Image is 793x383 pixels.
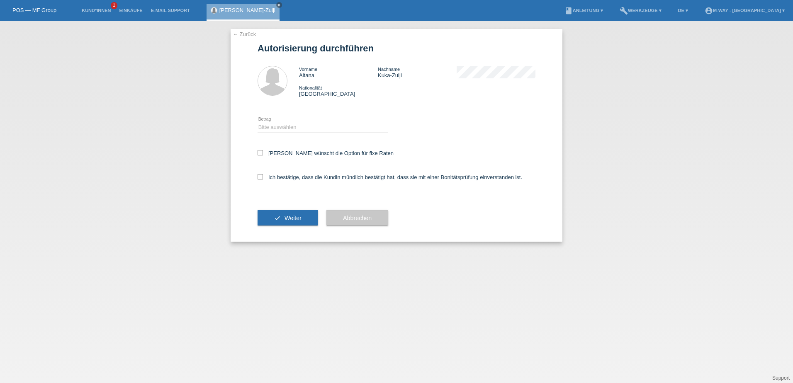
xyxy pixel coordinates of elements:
label: Ich bestätige, dass die Kundin mündlich bestätigt hat, dass sie mit einer Bonitätsprüfung einvers... [258,174,522,180]
i: account_circle [705,7,713,15]
a: Support [772,375,790,381]
div: Kuka-Zulji [378,66,457,78]
a: E-Mail Support [147,8,194,13]
span: 1 [111,2,117,9]
span: Nachname [378,67,400,72]
a: buildWerkzeuge ▾ [615,8,666,13]
i: book [564,7,573,15]
a: ← Zurück [233,31,256,37]
i: check [274,215,281,221]
div: Altana [299,66,378,78]
span: Vorname [299,67,317,72]
i: close [277,3,281,7]
a: close [276,2,282,8]
div: [GEOGRAPHIC_DATA] [299,85,378,97]
button: Abbrechen [326,210,388,226]
span: Nationalität [299,85,322,90]
h1: Autorisierung durchführen [258,43,535,53]
a: account_circlem-way - [GEOGRAPHIC_DATA] ▾ [701,8,789,13]
span: Abbrechen [343,215,372,221]
a: Einkäufe [115,8,146,13]
label: [PERSON_NAME] wünscht die Option für fixe Raten [258,150,394,156]
a: bookAnleitung ▾ [560,8,607,13]
a: Kund*innen [78,8,115,13]
a: [PERSON_NAME]-Zulji [219,7,275,13]
button: check Weiter [258,210,318,226]
span: Weiter [285,215,302,221]
a: POS — MF Group [12,7,56,13]
i: build [620,7,628,15]
a: DE ▾ [674,8,692,13]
